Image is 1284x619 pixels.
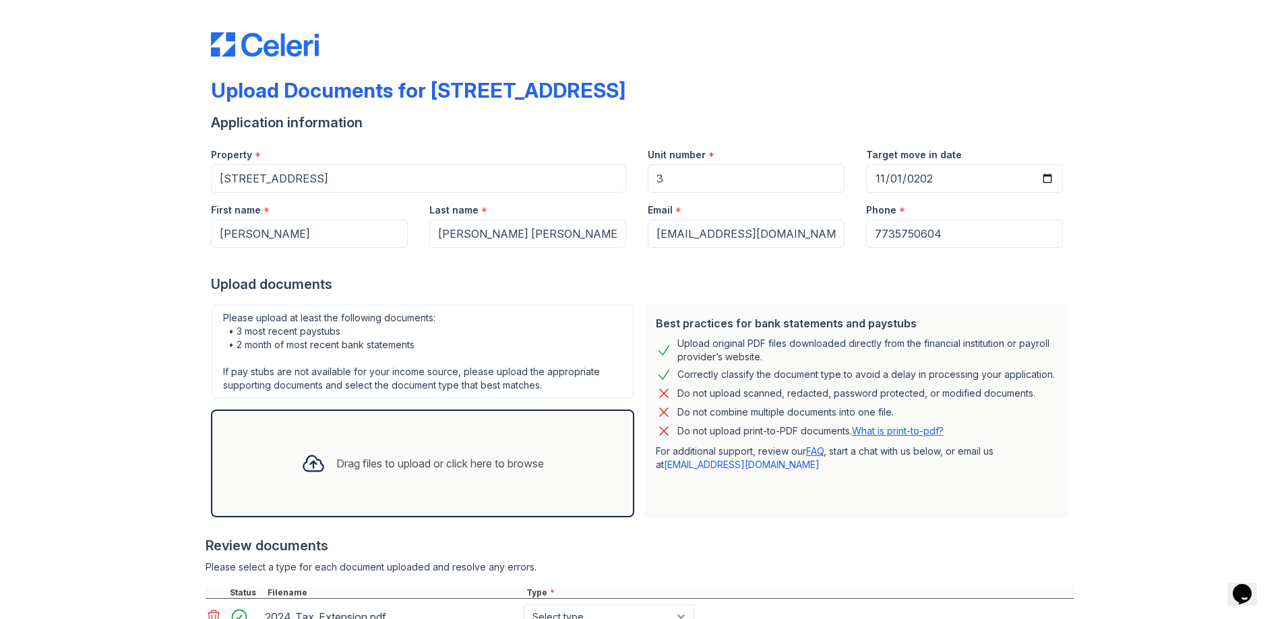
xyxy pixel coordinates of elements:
[211,275,1074,294] div: Upload documents
[677,404,894,420] div: Do not combine multiple documents into one file.
[206,536,1074,555] div: Review documents
[677,337,1058,364] div: Upload original PDF files downloaded directly from the financial institution or payroll provider’...
[852,425,944,436] a: What is print-to-pdf?
[866,148,962,162] label: Target move in date
[336,455,544,471] div: Drag files to upload or click here to browse
[664,459,820,470] a: [EMAIL_ADDRESS][DOMAIN_NAME]
[656,315,1058,331] div: Best practices for bank statements and paystubs
[206,560,1074,574] div: Please select a type for each document uploaded and resolve any errors.
[211,304,634,399] div: Please upload at least the following documents: • 3 most recent paystubs • 2 month of most recent...
[677,385,1035,401] div: Do not upload scanned, redacted, password protected, or modified documents.
[211,32,319,57] img: CE_Logo_Blue-a8612792a0a2168367f1c8372b55b34899dd931a85d93a1a3d3e32e68fde9ad4.png
[211,203,261,217] label: First name
[524,587,1074,598] div: Type
[677,366,1055,383] div: Correctly classify the document type to avoid a delay in processing your application.
[656,445,1058,471] p: For additional support, review our , start a chat with us below, or email us at
[265,587,524,598] div: Filename
[677,424,944,438] p: Do not upload print-to-PDF documents.
[429,203,479,217] label: Last name
[648,203,673,217] label: Email
[211,78,625,102] div: Upload Documents for [STREET_ADDRESS]
[1227,565,1271,606] iframe: chat widget
[211,148,252,162] label: Property
[866,203,896,217] label: Phone
[648,148,706,162] label: Unit number
[806,445,824,457] a: FAQ
[211,113,1074,132] div: Application information
[227,587,265,598] div: Status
